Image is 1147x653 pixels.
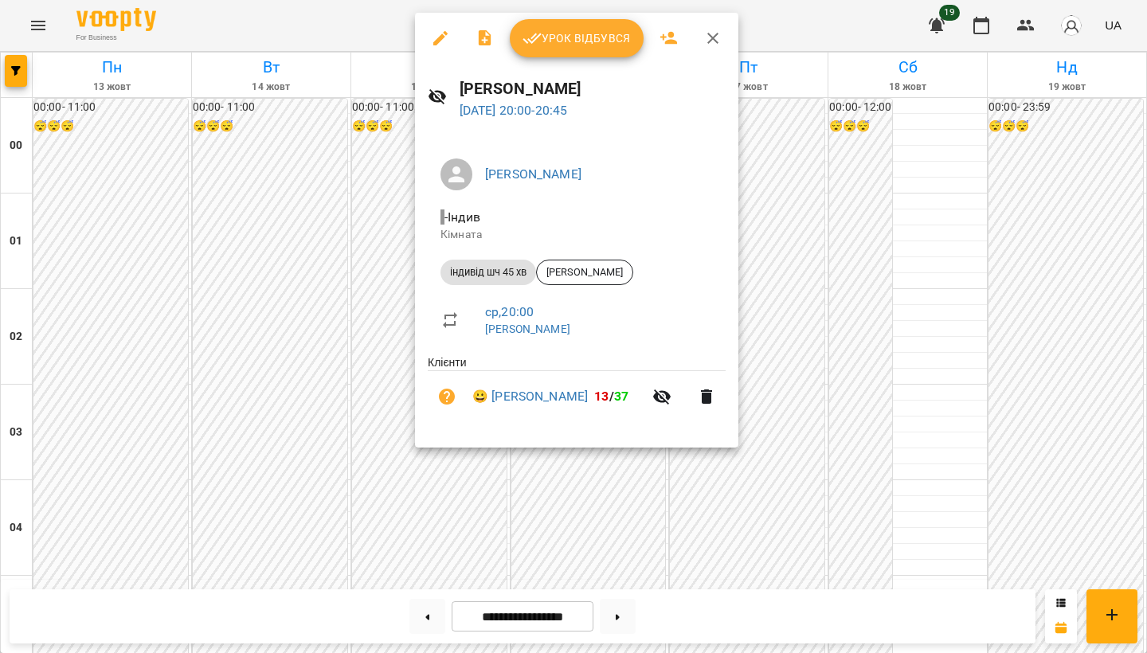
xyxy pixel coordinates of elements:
[428,354,726,428] ul: Клієнти
[594,389,628,404] b: /
[523,29,631,48] span: Урок відбувся
[537,265,632,280] span: [PERSON_NAME]
[440,227,713,243] p: Кімната
[460,76,726,101] h6: [PERSON_NAME]
[614,389,628,404] span: 37
[536,260,633,285] div: [PERSON_NAME]
[440,209,483,225] span: - Індив
[440,265,536,280] span: індивід шч 45 хв
[485,166,581,182] a: [PERSON_NAME]
[428,377,466,416] button: Візит ще не сплачено. Додати оплату?
[485,323,570,335] a: [PERSON_NAME]
[460,103,568,118] a: [DATE] 20:00-20:45
[510,19,644,57] button: Урок відбувся
[472,387,588,406] a: 😀 [PERSON_NAME]
[485,304,534,319] a: ср , 20:00
[594,389,609,404] span: 13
